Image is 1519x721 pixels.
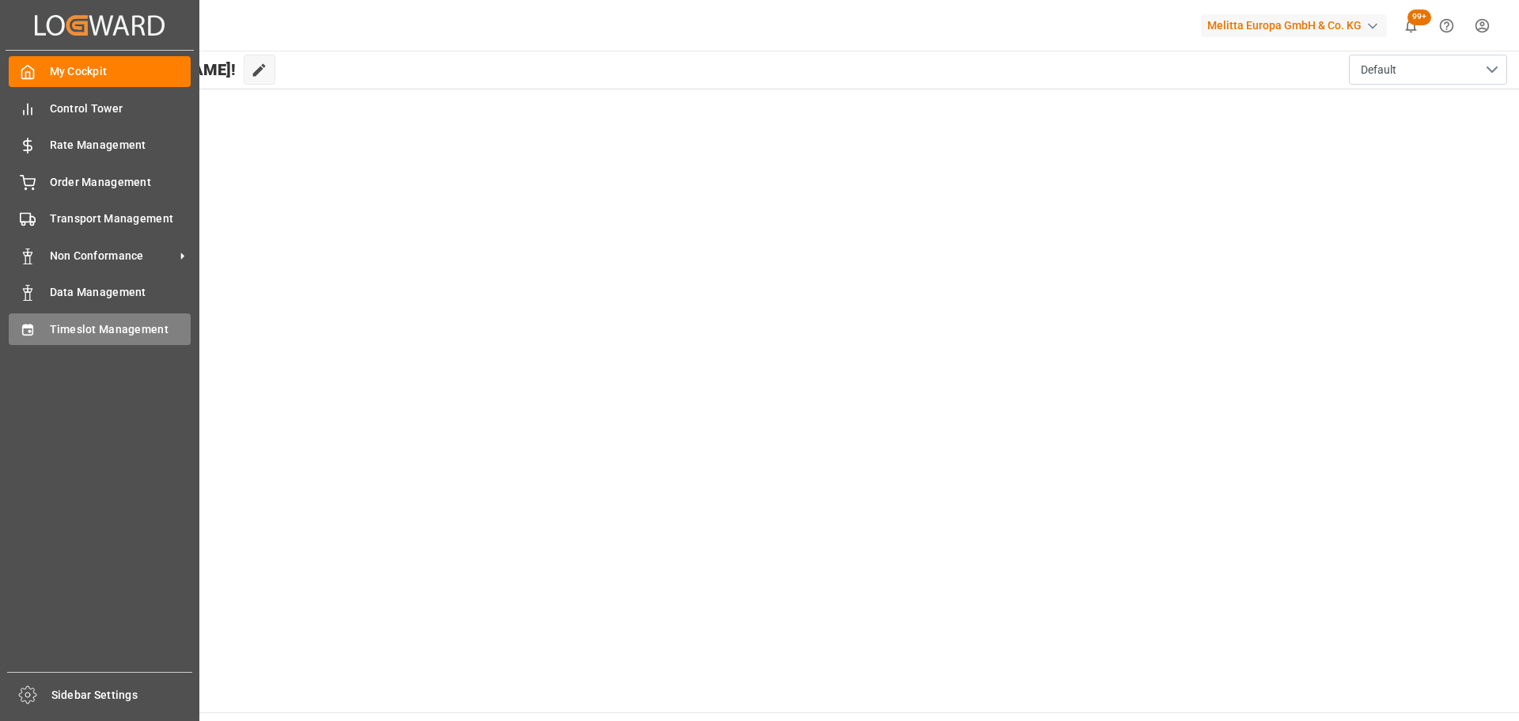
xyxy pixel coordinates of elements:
a: Rate Management [9,130,191,161]
span: Rate Management [50,137,191,154]
span: Default [1361,62,1396,78]
a: Control Tower [9,93,191,123]
span: Order Management [50,174,191,191]
span: 99+ [1407,9,1431,25]
span: Sidebar Settings [51,687,193,704]
button: show 100 new notifications [1393,8,1429,44]
button: open menu [1349,55,1507,85]
span: Non Conformance [50,248,175,264]
span: Timeslot Management [50,321,191,338]
button: Help Center [1429,8,1464,44]
button: Melitta Europa GmbH & Co. KG [1201,10,1393,40]
span: Transport Management [50,211,191,227]
a: Data Management [9,277,191,308]
a: Transport Management [9,203,191,234]
span: Control Tower [50,101,191,117]
div: Melitta Europa GmbH & Co. KG [1201,14,1387,37]
a: My Cockpit [9,56,191,87]
span: My Cockpit [50,63,191,80]
span: Data Management [50,284,191,301]
span: Hello [PERSON_NAME]! [66,55,236,85]
a: Timeslot Management [9,313,191,344]
a: Order Management [9,166,191,197]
